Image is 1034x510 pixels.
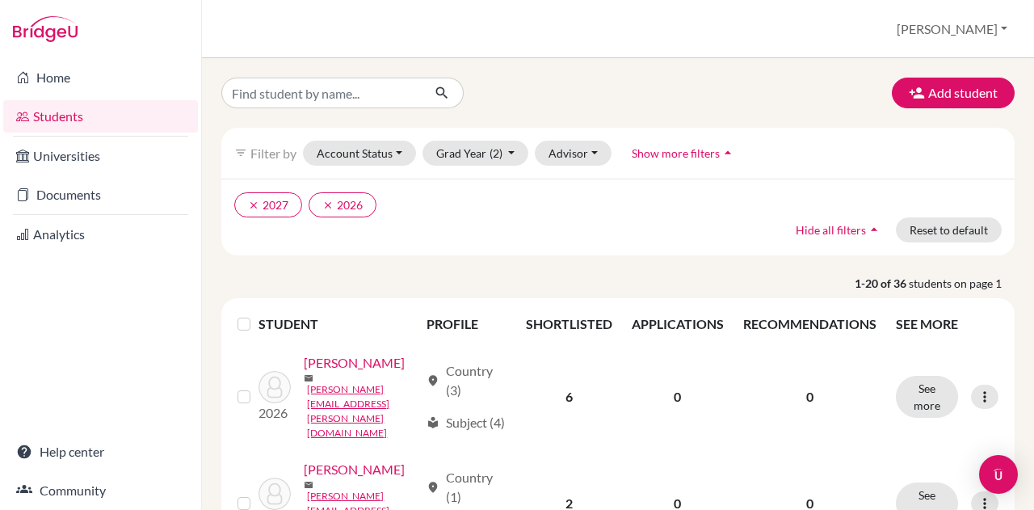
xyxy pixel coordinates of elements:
[427,416,439,429] span: local_library
[417,305,516,344] th: PROFILE
[979,455,1018,494] div: Open Intercom Messenger
[234,146,247,159] i: filter_list
[248,200,259,211] i: clear
[782,217,896,242] button: Hide all filtersarrow_drop_up
[304,460,405,479] a: [PERSON_NAME]
[889,14,1015,44] button: [PERSON_NAME]
[258,478,291,510] img: Atzbach, Amelia
[427,413,505,432] div: Subject (4)
[322,200,334,211] i: clear
[743,387,876,407] p: 0
[309,192,376,217] button: clear2026
[3,61,198,94] a: Home
[304,353,405,373] a: [PERSON_NAME]
[250,145,296,161] span: Filter by
[796,223,866,237] span: Hide all filters
[618,141,750,166] button: Show more filtersarrow_drop_up
[632,146,720,160] span: Show more filters
[422,141,529,166] button: Grad Year(2)
[3,436,198,468] a: Help center
[733,305,886,344] th: RECOMMENDATIONS
[427,468,506,507] div: Country (1)
[516,344,622,450] td: 6
[3,100,198,133] a: Students
[866,221,882,238] i: arrow_drop_up
[535,141,612,166] button: Advisor
[622,344,733,450] td: 0
[221,78,422,108] input: Find student by name...
[258,371,291,403] img: Alwani, Krish
[307,382,418,440] a: [PERSON_NAME][EMAIL_ADDRESS][PERSON_NAME][DOMAIN_NAME]
[886,305,1008,344] th: SEE MORE
[427,361,506,400] div: Country (3)
[303,141,416,166] button: Account Status
[855,275,909,292] strong: 1-20 of 36
[258,305,416,344] th: STUDENT
[892,78,1015,108] button: Add student
[3,474,198,507] a: Community
[258,403,291,423] p: 2026
[896,217,1002,242] button: Reset to default
[3,218,198,251] a: Analytics
[896,376,958,418] button: See more
[427,374,439,387] span: location_on
[304,480,313,490] span: mail
[909,275,1015,292] span: students on page 1
[3,179,198,211] a: Documents
[427,481,439,494] span: location_on
[3,140,198,172] a: Universities
[13,16,78,42] img: Bridge-U
[490,146,502,160] span: (2)
[622,305,733,344] th: APPLICATIONS
[304,373,313,383] span: mail
[516,305,622,344] th: SHORTLISTED
[720,145,736,161] i: arrow_drop_up
[234,192,302,217] button: clear2027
